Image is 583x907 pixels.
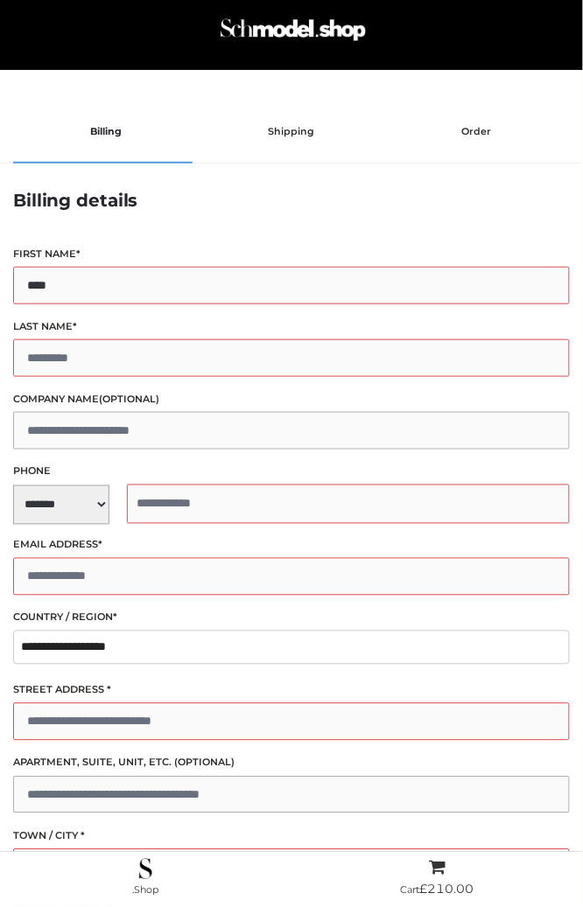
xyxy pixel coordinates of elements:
label: Town / City [13,828,570,845]
label: Street address [13,682,570,699]
img: Schmodel Admin 964 [217,10,369,59]
label: First name [13,246,570,262]
label: Apartment, suite, unit, etc. [13,755,570,771]
span: £ [420,882,428,897]
bdi: 210.00 [420,882,474,897]
span: (optional) [99,393,159,405]
img: .Shop [139,859,152,880]
label: Country / Region [13,610,570,626]
span: (optional) [174,757,235,769]
label: Phone [13,464,570,480]
label: Company name [13,391,570,408]
a: Schmodel Admin 964 [214,15,369,59]
h3: Billing details [13,190,570,211]
span: .Shop [133,884,159,897]
span: Cart [401,884,474,897]
a: Cart£210.00 [291,858,583,902]
label: Email address [13,537,570,554]
label: Last name [13,318,570,335]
